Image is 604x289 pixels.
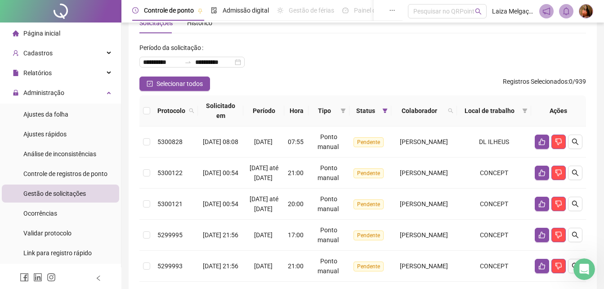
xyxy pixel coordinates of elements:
[503,77,586,91] span: : 0 / 939
[342,7,349,14] span: dashboard
[318,164,339,181] span: Ponto manual
[13,90,19,96] span: lock
[23,170,107,177] span: Controle de registros de ponto
[147,81,153,87] span: check-square
[457,189,531,220] td: CONCEPT
[457,126,531,158] td: DL ILHEUS
[522,108,528,113] span: filter
[538,231,546,239] span: like
[538,138,546,145] span: like
[95,275,102,281] span: left
[33,273,42,282] span: linkedin
[353,106,379,116] span: Status
[203,231,238,239] span: [DATE] 21:56
[139,77,210,91] button: Selecionar todos
[400,231,448,239] span: [PERSON_NAME]
[223,7,269,14] span: Admissão digital
[353,230,384,240] span: Pendente
[157,262,183,270] span: 5299993
[572,200,579,208] span: search
[157,169,183,176] span: 5300122
[353,262,384,271] span: Pendente
[254,262,273,270] span: [DATE]
[243,95,284,126] th: Período
[318,195,339,212] span: Ponto manual
[139,18,173,28] div: Solicitações
[446,104,455,117] span: search
[340,108,346,113] span: filter
[457,251,531,282] td: CONCEPT
[157,231,183,239] span: 5299995
[457,158,531,189] td: CONCEPT
[520,104,529,117] span: filter
[353,137,384,147] span: Pendente
[277,7,283,14] span: sun
[400,262,448,270] span: [PERSON_NAME]
[538,200,546,208] span: like
[132,7,139,14] span: clock-circle
[573,258,595,280] iframe: Intercom live chat
[23,150,96,158] span: Análise de inconsistências
[254,138,273,145] span: [DATE]
[23,190,86,197] span: Gestão de solicitações
[555,231,562,239] span: dislike
[555,138,562,145] span: dislike
[13,30,19,36] span: home
[555,169,562,176] span: dislike
[312,106,337,116] span: Tipo
[284,95,309,126] th: Hora
[203,138,238,145] span: [DATE] 08:08
[538,169,546,176] span: like
[339,104,348,117] span: filter
[555,262,562,270] span: dislike
[562,7,570,15] span: bell
[23,111,68,118] span: Ajustes da folha
[197,8,203,14] span: pushpin
[23,249,92,257] span: Link para registro rápido
[23,230,72,237] span: Validar protocolo
[461,106,519,116] span: Local de trabalho
[389,7,395,14] span: ellipsis
[400,138,448,145] span: [PERSON_NAME]
[542,7,550,15] span: notification
[198,95,243,126] th: Solicitado em
[23,131,67,138] span: Ajustes rápidos
[250,164,278,181] span: [DATE] até [DATE]
[184,59,192,66] span: to
[23,69,52,77] span: Relatórios
[318,226,339,244] span: Ponto manual
[157,106,185,116] span: Protocolo
[203,200,238,208] span: [DATE] 00:54
[288,169,304,176] span: 21:00
[380,104,389,117] span: filter
[395,106,444,116] span: Colaborador
[187,104,196,117] span: search
[382,108,388,113] span: filter
[503,78,568,85] span: Registros Selecionados
[288,200,304,208] span: 20:00
[157,200,183,208] span: 5300121
[20,273,29,282] span: facebook
[318,133,339,150] span: Ponto manual
[211,7,217,14] span: file-done
[184,59,192,66] span: swap-right
[189,108,194,113] span: search
[572,169,579,176] span: search
[288,138,304,145] span: 07:55
[139,41,207,55] label: Período da solicitação
[23,89,64,96] span: Administração
[288,231,304,239] span: 17:00
[354,7,389,14] span: Painel do DP
[13,70,19,76] span: file
[23,30,60,37] span: Página inicial
[13,50,19,56] span: user-add
[23,210,57,217] span: Ocorrências
[572,262,579,270] span: search
[318,257,339,275] span: Ponto manual
[475,8,482,15] span: search
[538,262,546,270] span: like
[448,108,453,113] span: search
[47,273,56,282] span: instagram
[203,262,238,270] span: [DATE] 21:56
[157,79,203,89] span: Selecionar todos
